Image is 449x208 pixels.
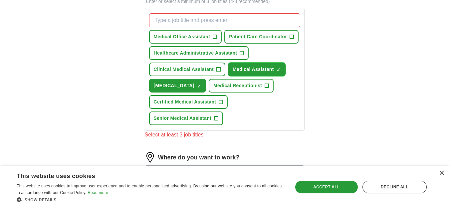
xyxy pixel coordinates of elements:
span: Patient Care Coordinator [229,33,287,40]
div: This website uses cookies [17,170,268,180]
img: location.png [145,152,155,163]
div: Show details [17,196,285,203]
span: This website uses cookies to improve user experience and to enable personalised advertising. By u... [17,184,282,195]
span: Healthcare Administrative Assistant [154,50,237,57]
button: Clinical Medical Assistant [149,63,226,76]
a: Read more, opens a new window [88,190,108,195]
span: Senior Medical Assistant [154,115,212,122]
button: Senior Medical Assistant [149,111,223,125]
button: Patient Care Coordinator [224,30,299,44]
label: Where do you want to work? [158,153,240,162]
span: Certified Medical Assistant [154,99,216,105]
span: Medical Receptionist [213,82,262,89]
span: Show details [25,198,57,202]
span: Clinical Medical Assistant [154,66,214,73]
div: Select at least 3 job titles [145,131,305,139]
button: Medical Receptionist [209,79,274,93]
div: Accept all [295,181,358,193]
button: Medical Assistant✓ [228,63,286,76]
span: Medical Office Assistant [154,33,210,40]
div: Close [439,171,444,176]
button: Certified Medical Assistant [149,95,228,109]
span: ✓ [277,67,281,73]
button: Healthcare Administrative Assistant [149,46,249,60]
button: [MEDICAL_DATA]✓ [149,79,206,93]
div: Decline all [362,181,427,193]
span: ✓ [197,84,201,89]
button: Medical Office Assistant [149,30,222,44]
input: Type a job title and press enter [149,13,300,27]
span: [MEDICAL_DATA] [154,82,195,89]
span: Medical Assistant [233,66,274,73]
